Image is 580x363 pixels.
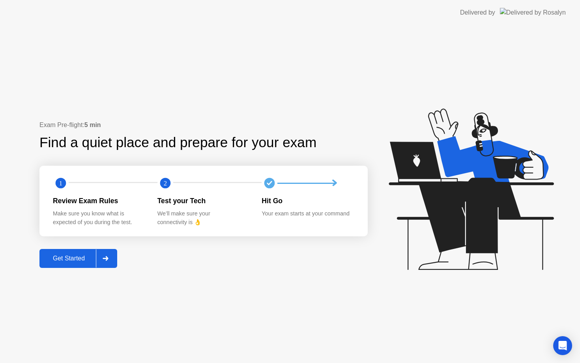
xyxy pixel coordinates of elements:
[84,122,101,128] b: 5 min
[42,255,96,262] div: Get Started
[262,196,354,206] div: Hit Go
[39,249,117,268] button: Get Started
[460,8,495,17] div: Delivered by
[157,196,249,206] div: Test your Tech
[262,210,354,218] div: Your exam starts at your command
[553,336,572,355] div: Open Intercom Messenger
[53,196,145,206] div: Review Exam Rules
[157,210,249,226] div: We’ll make sure your connectivity is 👌
[500,8,566,17] img: Delivered by Rosalyn
[53,210,145,226] div: Make sure you know what is expected of you during the test.
[59,180,62,187] text: 1
[39,120,368,130] div: Exam Pre-flight:
[39,132,318,153] div: Find a quiet place and prepare for your exam
[164,180,167,187] text: 2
